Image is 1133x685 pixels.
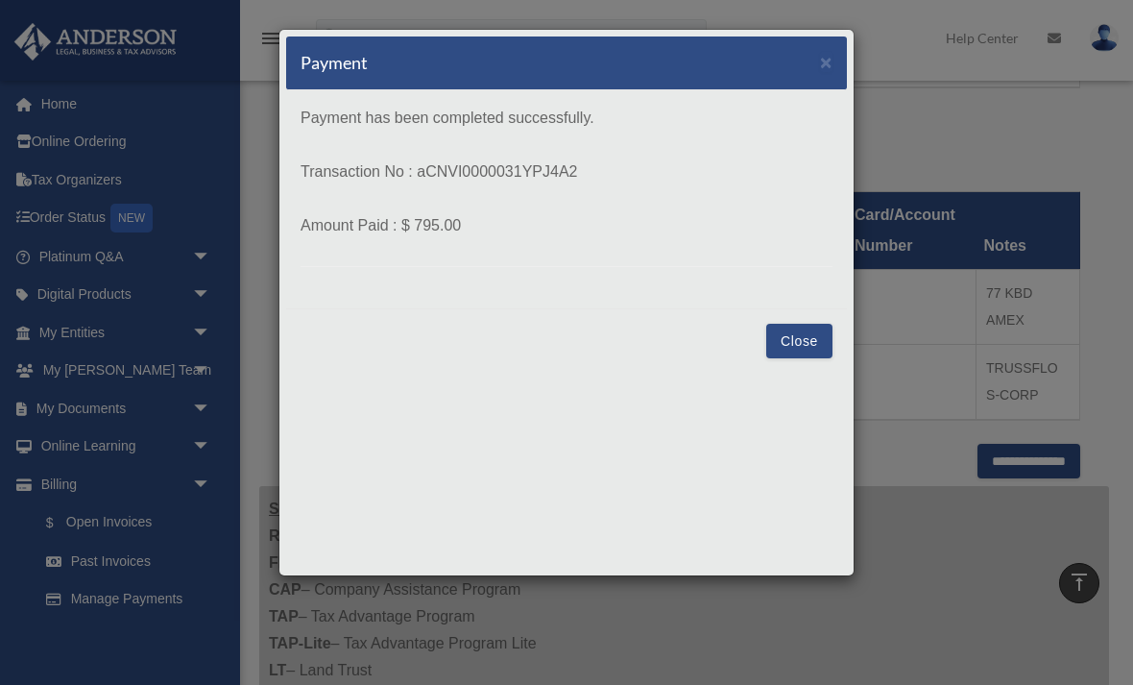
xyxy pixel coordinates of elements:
button: Close [820,52,832,72]
p: Amount Paid : $ 795.00 [301,212,832,239]
p: Transaction No : aCNVI0000031YPJ4A2 [301,159,832,185]
h5: Payment [301,51,368,75]
button: Close [766,324,832,358]
p: Payment has been completed successfully. [301,105,832,132]
span: × [820,51,832,73]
